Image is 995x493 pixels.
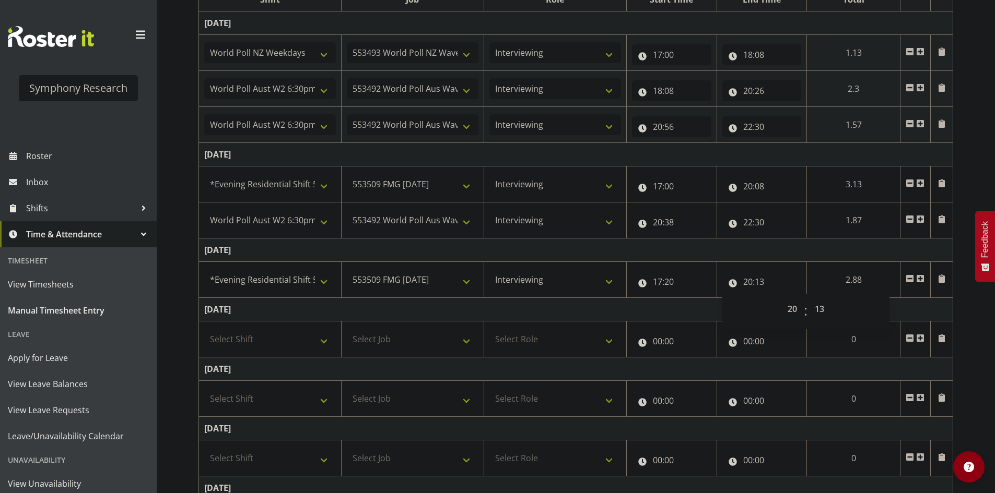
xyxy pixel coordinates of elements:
a: Manual Timesheet Entry [3,297,154,323]
a: Apply for Leave [3,345,154,371]
td: [DATE] [199,143,953,166]
a: View Leave Requests [3,397,154,423]
td: 2.3 [807,71,900,107]
span: Shifts [26,200,136,216]
span: Inbox [26,174,151,190]
input: Click to select... [632,116,711,137]
div: Unavailability [3,449,154,471]
div: Timesheet [3,250,154,271]
input: Click to select... [632,390,711,411]
input: Click to select... [722,44,802,65]
div: Symphony Research [29,80,127,96]
input: Click to select... [632,271,711,292]
span: View Leave Balances [8,376,149,392]
span: Manual Timesheet Entry [8,303,149,318]
td: 1.87 [807,202,900,238]
input: Click to select... [632,450,711,471]
span: Time & Attendance [26,226,136,242]
span: View Leave Requests [8,402,149,418]
span: Roster [26,148,151,164]
input: Click to select... [632,44,711,65]
span: : [804,298,807,324]
td: 0 [807,440,900,476]
td: 0 [807,381,900,417]
input: Click to select... [722,116,802,137]
td: 0 [807,321,900,357]
input: Click to select... [722,271,802,292]
td: 1.13 [807,35,900,71]
td: 2.88 [807,262,900,298]
img: Rosterit website logo [8,26,94,47]
input: Click to select... [722,331,802,352]
input: Click to select... [632,176,711,197]
input: Click to select... [632,331,711,352]
td: [DATE] [199,298,953,321]
input: Click to select... [632,80,711,101]
span: View Timesheets [8,276,149,292]
td: 1.57 [807,107,900,143]
input: Click to select... [722,390,802,411]
img: help-xxl-2.png [964,462,974,472]
input: Click to select... [632,212,711,233]
a: Leave/Unavailability Calendar [3,423,154,449]
td: [DATE] [199,238,953,262]
td: [DATE] [199,357,953,381]
input: Click to select... [722,212,802,233]
a: View Timesheets [3,271,154,297]
input: Click to select... [722,450,802,471]
a: View Leave Balances [3,371,154,397]
span: View Unavailability [8,476,149,491]
div: Leave [3,323,154,345]
td: [DATE] [199,417,953,440]
td: 3.13 [807,166,900,202]
span: Leave/Unavailability Calendar [8,428,149,444]
input: Click to select... [722,176,802,197]
td: [DATE] [199,11,953,35]
input: Click to select... [722,80,802,101]
span: Apply for Leave [8,350,149,366]
span: Feedback [980,221,990,258]
button: Feedback - Show survey [975,211,995,282]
